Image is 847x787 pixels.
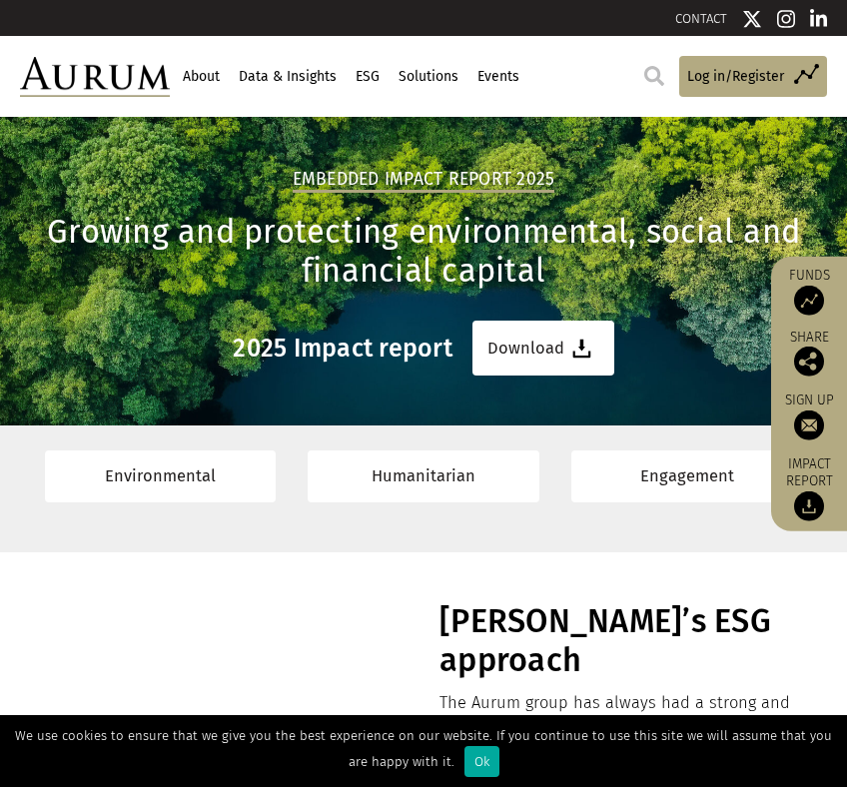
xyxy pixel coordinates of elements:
a: About [180,60,222,94]
a: Log in/Register [679,56,827,97]
h2: Embedded Impact report 2025 [293,169,555,193]
img: search.svg [644,66,664,86]
a: Solutions [396,60,460,94]
h3: 2025 Impact report [233,334,452,364]
a: Engagement [571,450,803,501]
img: Linkedin icon [810,9,828,29]
span: Log in/Register [687,66,784,88]
div: Ok [464,746,499,777]
a: Events [474,60,521,94]
a: Impact report [781,455,837,521]
a: Funds [781,267,837,316]
a: Environmental [45,450,277,501]
h1: [PERSON_NAME]’s ESG approach [439,602,822,680]
img: Aurum [20,57,170,98]
a: ESG [353,60,382,94]
a: CONTACT [675,11,727,26]
img: Access Funds [794,286,824,316]
a: Sign up [781,392,837,440]
h1: Growing and protecting environmental, social and financial capital [20,213,827,291]
img: Share this post [794,347,824,377]
img: Instagram icon [777,9,795,29]
img: Twitter icon [742,9,762,29]
a: Data & Insights [236,60,339,94]
a: Humanitarian [308,450,539,501]
div: Share [781,331,837,377]
img: Sign up to our newsletter [794,410,824,440]
a: Download [472,321,614,376]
